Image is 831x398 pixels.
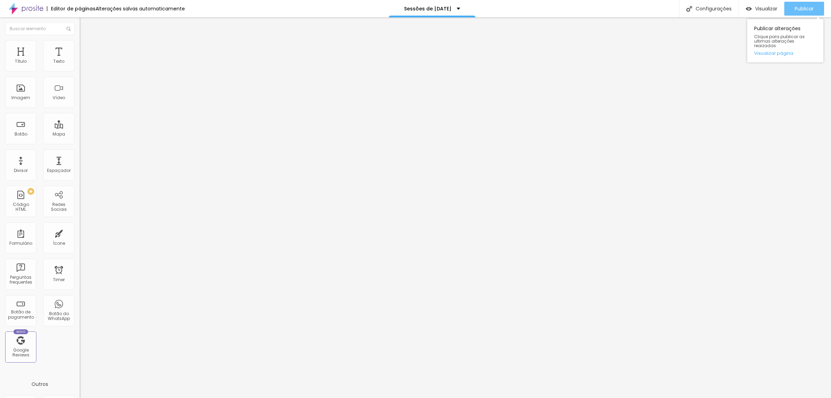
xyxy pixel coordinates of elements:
span: Clique para publicar as ultimas alterações reaizadas [754,34,816,48]
input: Buscar elemento [5,23,74,35]
div: Divisor [14,168,28,173]
div: Botão [15,132,27,137]
a: Visualizar página [754,51,816,55]
div: Novo [14,329,28,334]
div: Vídeo [53,95,65,100]
div: Perguntas frequentes [7,275,34,285]
img: Icone [66,27,71,31]
div: Botão do WhatsApp [45,311,72,321]
button: Visualizar [739,2,784,16]
div: Google Reviews [7,348,34,358]
div: Publicar alterações [747,19,823,62]
div: Imagem [11,95,30,100]
div: Editor de páginas [47,6,96,11]
div: Mapa [53,132,65,137]
div: Redes Sociais [45,202,72,212]
div: Botão de pagamento [7,310,34,320]
img: Icone [686,6,692,12]
img: view-1.svg [746,6,752,12]
div: Timer [53,277,65,282]
div: Alterações salvas automaticamente [96,6,185,11]
span: Visualizar [755,6,777,11]
div: Formulário [9,241,32,246]
div: Espaçador [47,168,71,173]
p: Sessões de [DATE] [404,6,452,11]
span: Publicar [795,6,814,11]
div: Texto [53,59,64,64]
div: Código HTML [7,202,34,212]
button: Publicar [784,2,824,16]
iframe: Editor [80,17,831,398]
div: Ícone [53,241,65,246]
div: Título [15,59,27,64]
